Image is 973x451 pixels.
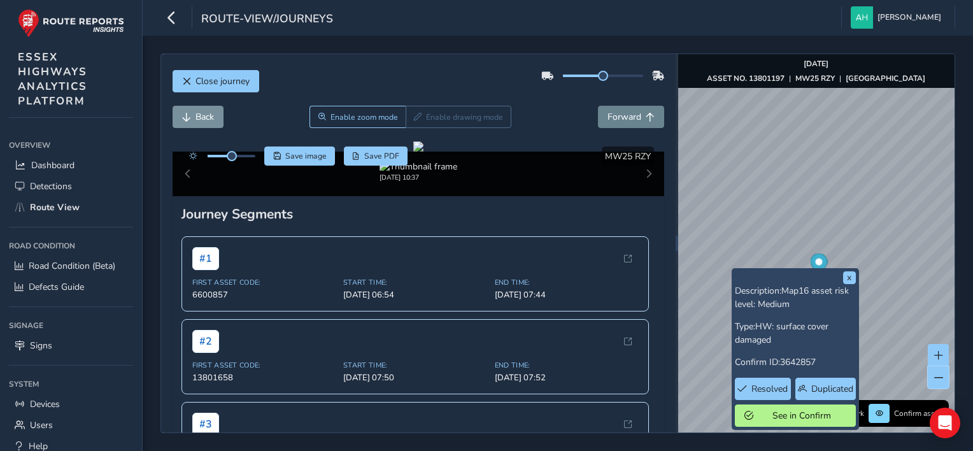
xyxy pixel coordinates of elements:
a: Route View [9,197,133,218]
span: Forward [607,111,641,123]
button: See in Confirm [735,404,856,427]
span: End Time: [495,361,639,370]
span: Defects Guide [29,281,84,293]
div: Journey Segments [181,205,656,223]
p: Description: [735,284,856,311]
a: Defects Guide [9,276,133,297]
a: Dashboard [9,155,133,176]
strong: ASSET NO. 13801197 [707,73,785,83]
span: Confirm assets [894,408,945,419]
span: Resolved [751,383,788,395]
button: Back [173,106,224,128]
span: Map16 asset risk level: Medium [735,285,849,310]
button: x [843,271,856,284]
button: Zoom [309,106,406,128]
p: Type: [735,320,856,347]
span: Signs [30,340,52,352]
span: # 1 [192,247,219,270]
span: Start Time: [343,361,487,370]
span: Duplicated [811,383,853,395]
div: Signage [9,316,133,335]
span: First Asset Code: [192,361,336,370]
span: Dashboard [31,159,75,171]
span: HW: surface cover damaged [735,320,828,346]
span: [PERSON_NAME] [877,6,941,29]
span: # 2 [192,330,219,353]
button: Save [264,147,335,166]
span: [DATE] 07:50 [343,372,487,383]
span: Users [30,419,53,431]
span: [DATE] 07:52 [495,372,639,383]
strong: [GEOGRAPHIC_DATA] [846,73,925,83]
img: rr logo [18,9,124,38]
button: Duplicated [795,378,855,400]
div: Overview [9,136,133,155]
a: Devices [9,394,133,415]
span: 3642857 [780,356,816,368]
button: Close journey [173,70,259,92]
button: Forward [598,106,664,128]
span: End Time: [495,278,639,287]
div: [DATE] 10:37 [380,173,457,182]
span: See in Confirm [758,410,846,422]
span: route-view/journeys [201,11,333,29]
span: Back [195,111,214,123]
span: [DATE] 06:54 [343,289,487,301]
a: Detections [9,176,133,197]
div: Open Intercom Messenger [930,408,960,438]
button: Resolved [735,378,792,400]
div: | | [707,73,925,83]
img: Thumbnail frame [380,161,457,173]
span: [DATE] 07:44 [495,289,639,301]
span: Save PDF [364,151,399,161]
div: Map marker [810,254,827,280]
span: Road Condition (Beta) [29,260,115,272]
span: Start Time: [343,278,487,287]
span: ESSEX HIGHWAYS ANALYTICS PLATFORM [18,50,87,108]
p: Confirm ID: [735,355,856,369]
button: PDF [344,147,408,166]
span: MW25 RZY [605,150,651,162]
strong: MW25 RZY [795,73,835,83]
div: Road Condition [9,236,133,255]
span: Devices [30,398,60,410]
a: Users [9,415,133,436]
span: 6600857 [192,289,336,301]
span: 13801658 [192,372,336,383]
span: Save image [285,151,327,161]
button: [PERSON_NAME] [851,6,946,29]
span: Close journey [195,75,250,87]
span: # 3 [192,413,219,436]
span: Enable zoom mode [330,112,398,122]
strong: [DATE] [804,59,828,69]
div: System [9,375,133,394]
span: Detections [30,180,72,192]
img: diamond-layout [851,6,873,29]
span: First Asset Code: [192,278,336,287]
span: Route View [30,201,80,213]
a: Signs [9,335,133,356]
a: Road Condition (Beta) [9,255,133,276]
